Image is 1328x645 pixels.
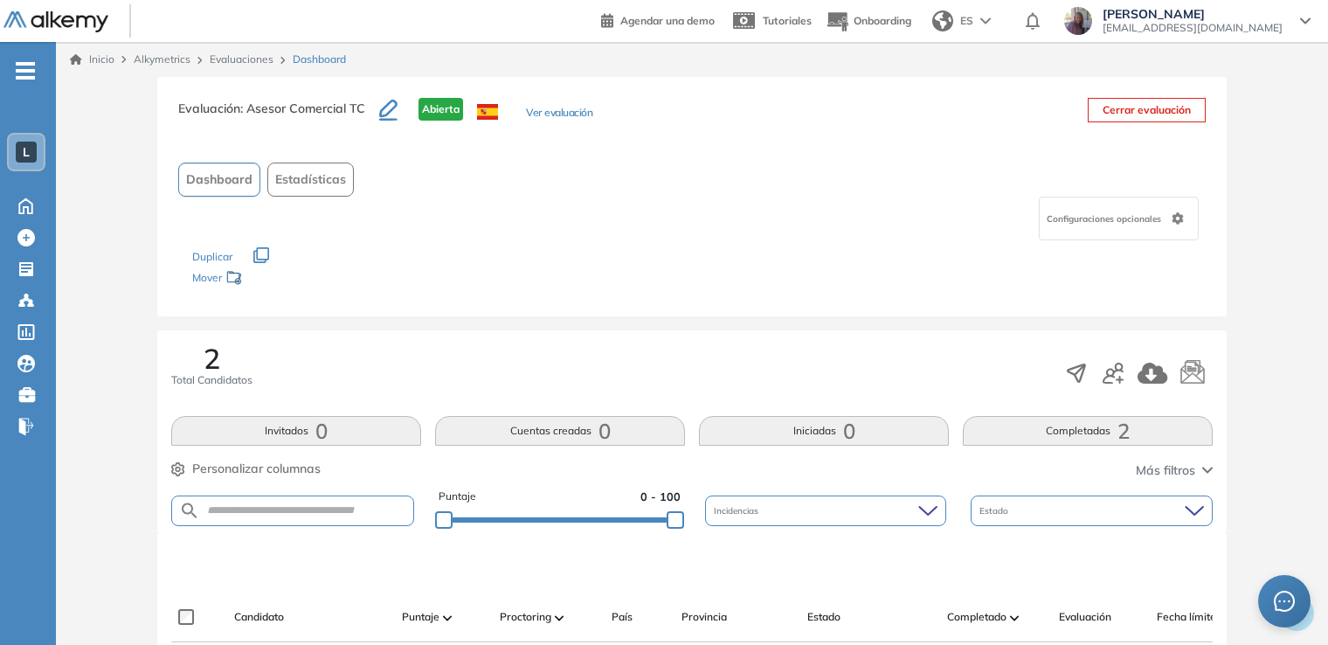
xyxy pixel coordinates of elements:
img: arrow [980,17,991,24]
button: Iniciadas0 [699,416,949,446]
div: Incidencias [705,496,947,526]
i: - [16,69,35,73]
span: Más filtros [1136,461,1195,480]
h3: Evaluación [178,98,379,135]
span: : Asesor Comercial TC [240,101,365,116]
button: Dashboard [178,163,260,197]
span: Estado [979,504,1012,517]
a: Inicio [70,52,114,67]
span: Provincia [681,609,727,625]
button: Más filtros [1136,461,1213,480]
span: 2 [204,344,220,372]
span: Personalizar columnas [192,460,321,478]
img: SEARCH_ALT [179,500,200,522]
span: Onboarding [854,14,911,27]
span: Abierta [418,98,463,121]
button: Estadísticas [267,163,354,197]
span: Estadísticas [275,170,346,189]
span: Proctoring [500,609,551,625]
span: Incidencias [714,504,762,517]
a: Agendar una demo [601,9,715,30]
span: Puntaje [402,609,439,625]
button: Onboarding [826,3,911,40]
span: Configuraciones opcionales [1047,212,1165,225]
button: Cerrar evaluación [1088,98,1206,122]
img: [missing "en.ARROW_ALT" translation] [443,615,452,621]
button: Ver evaluación [526,105,592,123]
img: [missing "en.ARROW_ALT" translation] [1010,615,1019,621]
span: Dashboard [293,52,346,67]
span: Dashboard [186,170,252,189]
span: Total Candidatos [171,372,252,388]
img: world [932,10,953,31]
button: Completadas2 [963,416,1213,446]
img: Logo [3,11,108,33]
span: L [23,145,30,159]
span: País [612,609,633,625]
img: ESP [477,104,498,120]
div: Configuraciones opcionales [1039,197,1199,240]
span: [EMAIL_ADDRESS][DOMAIN_NAME] [1103,21,1283,35]
div: Estado [971,496,1213,526]
span: message [1274,591,1295,612]
button: Cuentas creadas0 [435,416,685,446]
span: Completado [947,609,1006,625]
span: Duplicar [192,250,232,263]
span: Puntaje [439,489,476,505]
span: Candidato [234,609,284,625]
img: [missing "en.ARROW_ALT" translation] [555,615,564,621]
span: Evaluación [1059,609,1111,625]
span: Estado [807,609,840,625]
span: Alkymetrics [134,52,190,66]
span: 0 - 100 [640,489,681,505]
a: Evaluaciones [210,52,273,66]
span: [PERSON_NAME] [1103,7,1283,21]
span: Tutoriales [763,14,812,27]
span: Agendar una demo [620,14,715,27]
button: Personalizar columnas [171,460,321,478]
div: Mover [192,263,367,295]
span: ES [960,13,973,29]
span: Fecha límite [1157,609,1216,625]
button: Invitados0 [171,416,421,446]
